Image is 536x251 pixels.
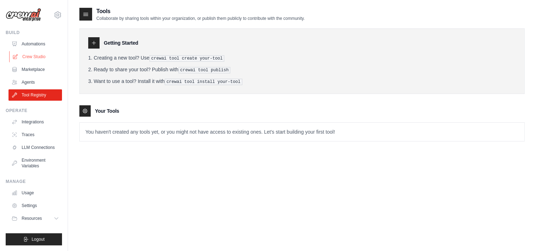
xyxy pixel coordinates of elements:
a: Integrations [9,116,62,128]
pre: crewai tool publish [179,67,231,73]
a: Traces [9,129,62,140]
li: Want to use a tool? Install it with [88,78,516,85]
h2: Tools [96,7,305,16]
span: Logout [32,236,45,242]
img: Logo [6,8,41,22]
a: Tool Registry [9,89,62,101]
a: LLM Connections [9,142,62,153]
li: Creating a new tool? Use [88,54,516,62]
div: Operate [6,108,62,113]
span: Resources [22,216,42,221]
a: Marketplace [9,64,62,75]
a: Settings [9,200,62,211]
h3: Getting Started [104,39,138,46]
div: Manage [6,179,62,184]
p: You haven't created any tools yet, or you might not have access to existing ones. Let's start bui... [80,123,524,141]
li: Ready to share your tool? Publish with [88,66,516,73]
pre: crewai tool install your-tool [165,79,242,85]
button: Resources [9,213,62,224]
pre: crewai tool create your-tool [149,55,225,62]
a: Crew Studio [9,51,63,62]
a: Automations [9,38,62,50]
h3: Your Tools [95,107,119,115]
a: Environment Variables [9,155,62,172]
a: Agents [9,77,62,88]
p: Collaborate by sharing tools within your organization, or publish them publicly to contribute wit... [96,16,305,21]
div: Build [6,30,62,35]
button: Logout [6,233,62,245]
a: Usage [9,187,62,199]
